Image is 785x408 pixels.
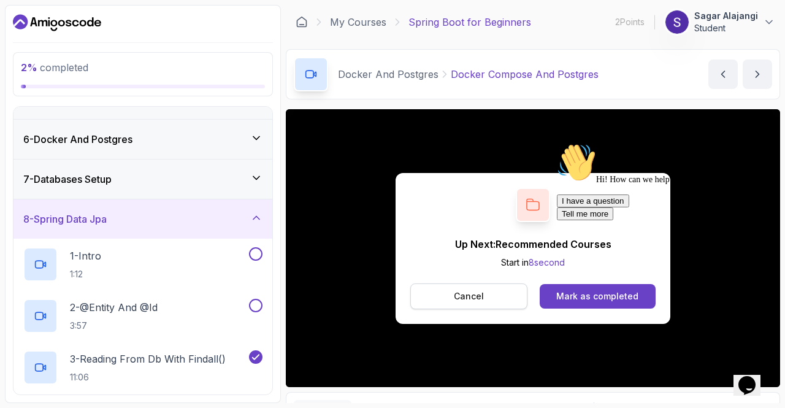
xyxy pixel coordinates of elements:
[455,237,611,252] p: Up Next: Recommended Courses
[552,138,773,353] iframe: chat widget
[708,60,738,89] button: previous content
[5,56,77,69] button: I have a question
[70,268,101,280] p: 1:12
[21,61,88,74] span: completed
[23,132,132,147] h3: 6 - Docker And Postgres
[5,5,44,44] img: :wave:
[665,10,689,34] img: user profile image
[455,256,611,269] p: Start in
[70,352,226,366] p: 3 - Reading From Db With Findall()
[23,212,107,226] h3: 8 - Spring Data Jpa
[451,67,599,82] p: Docker Compose And Postgres
[743,60,772,89] button: next content
[454,290,484,302] p: Cancel
[338,67,438,82] p: Docker And Postgres
[5,5,226,82] div: 👋Hi! How can we help?I have a questionTell me more
[733,359,773,396] iframe: chat widget
[70,300,158,315] p: 2 - @Entity And @Id
[23,172,112,187] h3: 7 - Databases Setup
[5,69,61,82] button: Tell me more
[70,320,158,332] p: 3:57
[286,109,780,387] iframe: 5 - Docker Compose and Postgres
[296,16,308,28] a: Dashboard
[23,247,262,282] button: 1-Intro1:12
[529,257,565,268] span: 8 second
[410,283,527,309] button: Cancel
[13,160,272,199] button: 7-Databases Setup
[13,199,272,239] button: 8-Spring Data Jpa
[408,15,531,29] p: Spring Boot for Beginners
[23,299,262,333] button: 2-@Entity And @Id3:57
[70,371,226,383] p: 11:06
[13,13,101,33] a: Dashboard
[70,248,101,263] p: 1 - Intro
[23,350,262,385] button: 3-Reading From Db With Findall()11:06
[694,10,758,22] p: Sagar Alajangi
[615,16,645,28] p: 2 Points
[13,120,272,159] button: 6-Docker And Postgres
[694,22,758,34] p: Student
[540,284,656,309] button: Mark as completed
[21,61,37,74] span: 2 %
[665,10,775,34] button: user profile imageSagar AlajangiStudent
[330,15,386,29] a: My Courses
[5,37,121,46] span: Hi! How can we help?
